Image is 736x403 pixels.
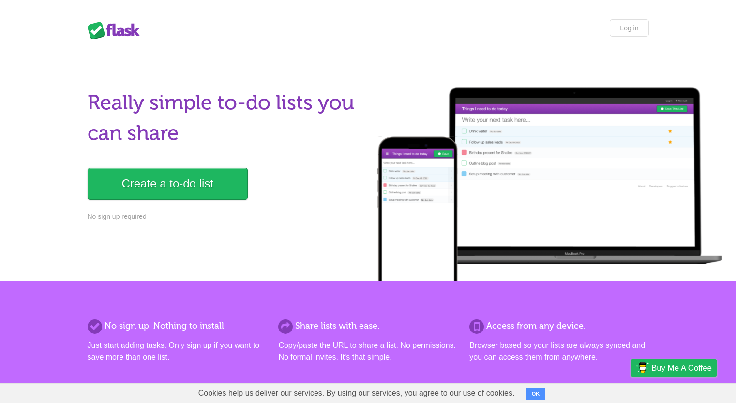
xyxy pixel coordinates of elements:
[278,340,457,363] p: Copy/paste the URL to share a list. No permissions. No formal invites. It's that simple.
[636,360,649,376] img: Buy me a coffee
[278,319,457,332] h2: Share lists with ease.
[88,319,267,332] h2: No sign up. Nothing to install.
[526,388,545,400] button: OK
[88,87,362,148] h1: Really simple to-do lists you can share
[610,19,648,37] a: Log in
[88,212,362,222] p: No sign up required
[88,168,248,200] a: Create a to-do list
[189,384,525,403] span: Cookies help us deliver our services. By using our services, you agree to our use of cookies.
[469,340,648,363] p: Browser based so your lists are always synced and you can access them from anywhere.
[88,340,267,363] p: Just start adding tasks. Only sign up if you want to save more than one list.
[88,22,146,39] div: Flask Lists
[631,359,717,377] a: Buy me a coffee
[651,360,712,376] span: Buy me a coffee
[469,319,648,332] h2: Access from any device.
